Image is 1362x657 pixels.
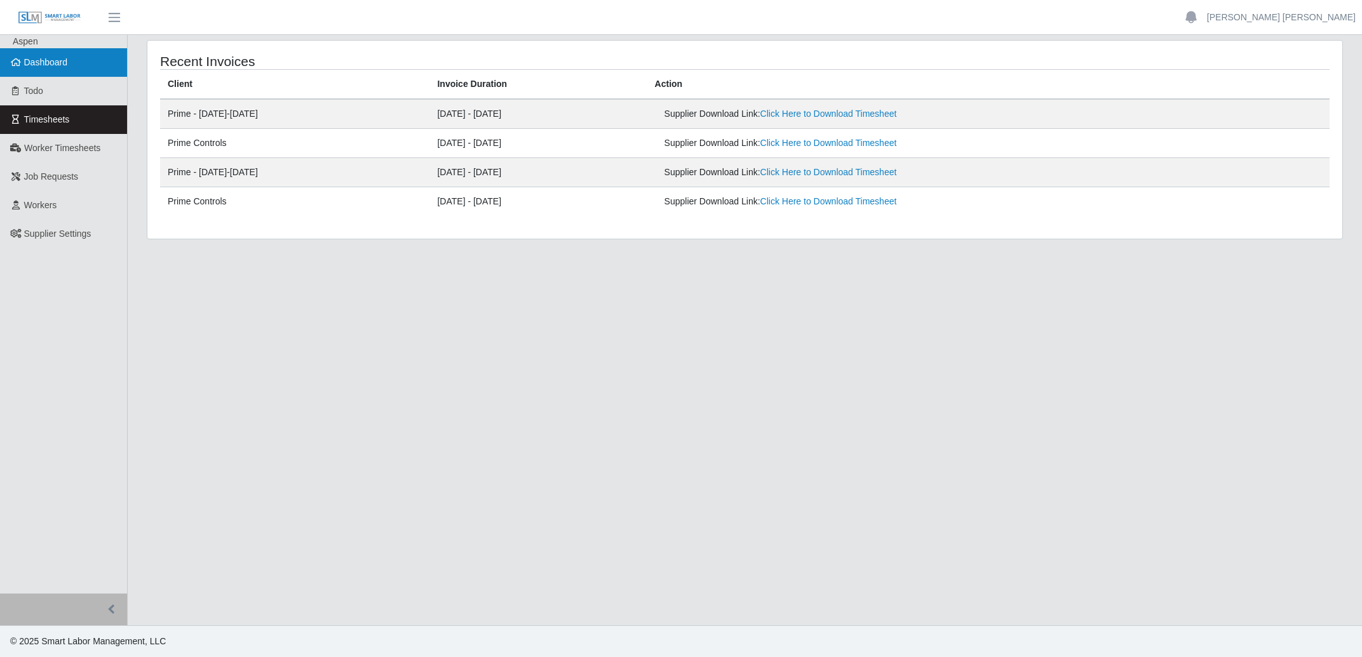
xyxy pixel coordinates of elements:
[429,158,647,187] td: [DATE] - [DATE]
[760,109,897,119] a: Click Here to Download Timesheet
[760,138,897,148] a: Click Here to Download Timesheet
[160,70,429,100] th: Client
[24,57,68,67] span: Dashboard
[24,229,91,239] span: Supplier Settings
[18,11,81,25] img: SLM Logo
[24,114,70,124] span: Timesheets
[160,99,429,129] td: Prime - [DATE]-[DATE]
[664,195,1090,208] div: Supplier Download Link:
[664,107,1090,121] div: Supplier Download Link:
[160,187,429,216] td: Prime Controls
[664,136,1090,150] div: Supplier Download Link:
[760,196,897,206] a: Click Here to Download Timesheet
[429,70,647,100] th: Invoice Duration
[160,158,429,187] td: Prime - [DATE]-[DATE]
[760,167,897,177] a: Click Here to Download Timesheet
[24,86,43,96] span: Todo
[24,171,79,182] span: Job Requests
[647,70,1330,100] th: Action
[24,200,57,210] span: Workers
[24,143,100,153] span: Worker Timesheets
[429,129,647,158] td: [DATE] - [DATE]
[1207,11,1356,24] a: [PERSON_NAME] [PERSON_NAME]
[160,129,429,158] td: Prime Controls
[429,99,647,129] td: [DATE] - [DATE]
[13,36,38,46] span: Aspen
[429,187,647,216] td: [DATE] - [DATE]
[664,166,1090,179] div: Supplier Download Link:
[160,53,637,69] h4: Recent Invoices
[10,636,166,646] span: © 2025 Smart Labor Management, LLC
